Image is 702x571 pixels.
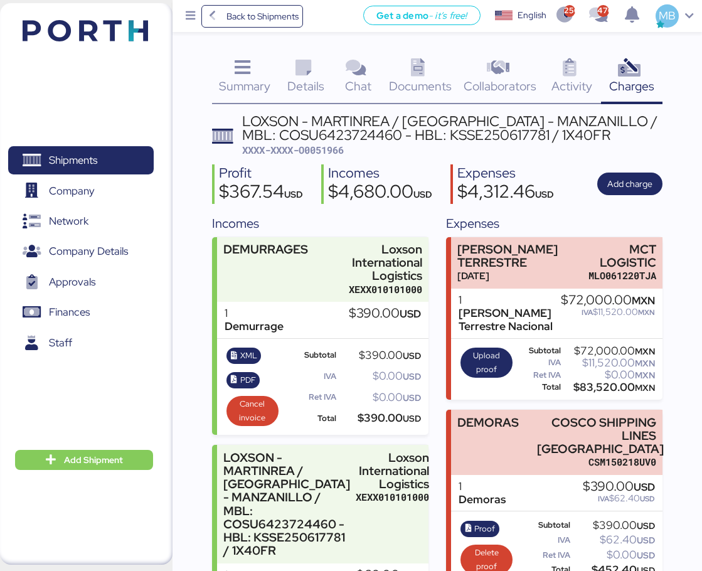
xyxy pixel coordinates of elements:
div: $390.00 [583,480,655,494]
div: DEMORAS [457,416,519,429]
span: Back to Shipments [226,9,299,24]
span: Summary [219,78,270,94]
div: $390.00 [349,307,421,321]
span: XXXX-XXXX-O0051966 [242,144,344,156]
span: Add charge [607,176,652,191]
a: Approvals [8,268,154,297]
span: USD [403,350,421,361]
span: Shipments [49,151,97,169]
span: Documents [389,78,452,94]
span: Approvals [49,273,95,291]
div: DEMURRAGES [223,243,308,256]
div: $0.00 [339,393,421,402]
span: USD [634,480,655,494]
div: [PERSON_NAME] Terrestre Nacional [459,307,560,333]
span: USD [403,371,421,382]
span: MXN [635,370,655,381]
div: $11,520.00 [561,307,655,317]
div: $83,520.00 [563,383,655,392]
div: $62.40 [573,535,655,545]
div: [PERSON_NAME] TERRESTRE [457,243,583,269]
span: IVA [598,494,609,504]
div: 1 [459,294,560,307]
div: English [518,9,546,22]
div: Total [519,383,561,392]
span: Company Details [49,242,128,260]
span: Add Shipment [64,452,123,467]
div: Loxson International Logistics [356,451,429,491]
div: $72,000.00 [561,294,655,307]
div: Total [285,414,336,423]
div: $390.00 [573,521,655,530]
div: XEXX010101000 [356,491,429,504]
span: MB [659,8,676,24]
span: USD [535,188,554,200]
div: $0.00 [563,370,655,380]
span: USD [637,535,655,546]
button: Proof [460,521,499,537]
span: MXN [635,358,655,369]
a: Back to Shipments [201,5,304,28]
button: Add Shipment [15,450,153,470]
a: Company Details [8,237,154,266]
div: Expenses [457,164,554,183]
div: Loxson International Logistics [314,243,422,282]
button: PDF [226,372,260,388]
span: IVA [582,307,593,318]
span: USD [284,188,303,200]
button: Upload proof [460,348,513,378]
button: XML [226,348,262,364]
span: XML [240,349,257,363]
div: $390.00 [339,351,421,360]
a: Shipments [8,146,154,175]
span: Collaborators [464,78,536,94]
a: Company [8,176,154,205]
div: $62.40 [583,494,655,503]
div: Ret IVA [285,393,336,402]
span: USD [637,550,655,561]
div: $0.00 [339,371,421,381]
span: MXN [632,294,655,307]
div: Subtotal [519,346,561,355]
span: MXN [635,382,655,393]
div: Demurrage [225,320,284,333]
div: $72,000.00 [563,346,655,356]
span: MXN [638,307,655,318]
span: Proof [474,522,495,536]
span: Activity [551,78,592,94]
div: Incomes [212,214,428,233]
div: 1 [459,480,506,493]
span: USD [637,520,655,531]
a: Staff [8,329,154,358]
div: LOXSON - MARTINREA / [GEOGRAPHIC_DATA] - MANZANILLO / MBL: COSU6423724460 - HBL: KSSE250617781 / ... [223,451,350,557]
div: Ret IVA [519,551,570,560]
div: LOXSON - MARTINREA / [GEOGRAPHIC_DATA] - MANZANILLO / MBL: COSU6423724460 - HBL: KSSE250617781 / ... [242,114,662,142]
span: Details [287,78,324,94]
div: IVA [519,536,570,545]
span: USD [640,494,655,504]
div: Subtotal [285,351,336,360]
div: $390.00 [339,414,421,423]
span: Staff [49,334,72,352]
span: USD [403,392,421,403]
span: USD [400,307,421,321]
div: Ret IVA [519,371,561,380]
div: IVA [519,358,561,367]
div: Incomes [328,164,432,183]
div: Subtotal [519,521,570,530]
span: Network [49,212,88,230]
button: Menu [180,6,201,27]
span: Cancel invoice [230,397,275,425]
div: Profit [219,164,303,183]
div: Expenses [446,214,662,233]
span: Charges [609,78,654,94]
a: Network [8,207,154,236]
span: Company [49,182,95,200]
span: Chat [345,78,371,94]
span: Finances [49,303,90,321]
span: USD [403,413,421,424]
div: MCT LOGISTIC [588,243,656,269]
span: PDF [240,373,256,387]
div: IVA [285,372,336,381]
div: [DATE] [457,269,583,282]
